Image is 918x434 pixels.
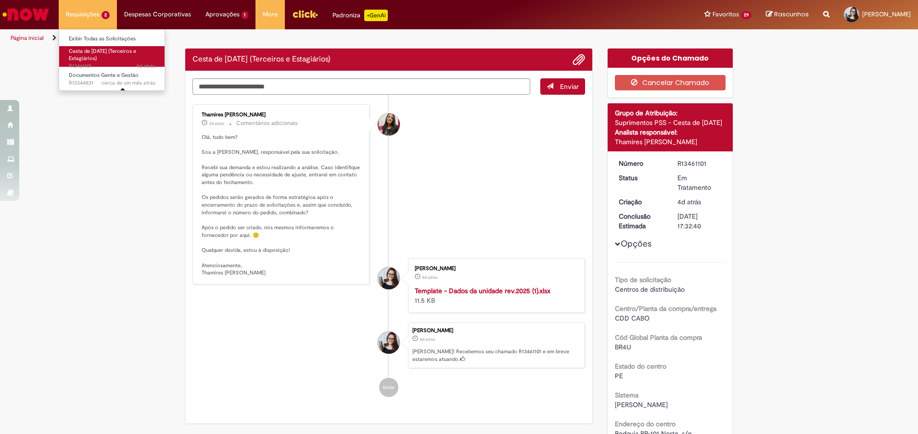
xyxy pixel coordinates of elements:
[59,70,165,88] a: Aberto R13344831 : Documentos Gente e Gestão
[677,198,701,206] span: 4d atrás
[192,322,585,369] li: Perolla Krystall Gomes De Souza
[412,348,580,363] p: [PERSON_NAME]! Recebemos seu chamado R13461101 e em breve estaremos atuando.
[615,400,668,409] span: [PERSON_NAME]
[102,11,110,19] span: 2
[615,314,650,322] span: CDD CABO
[66,10,100,19] span: Requisições
[741,11,752,19] span: 29
[612,173,671,183] dt: Status
[209,121,224,126] time: 29/08/2025 16:57:56
[615,127,726,137] div: Analista responsável:
[412,328,580,334] div: [PERSON_NAME]
[124,10,191,19] span: Despesas Corporativas
[7,29,605,47] ul: Trilhas de página
[608,49,733,68] div: Opções do Chamado
[677,159,722,168] div: R13461101
[364,10,388,21] p: +GenAi
[192,55,331,64] h2: Cesta de Natal (Terceiros e Estagiários) Histórico de tíquete
[422,274,437,280] span: 4d atrás
[615,333,702,342] b: Cód Global Planta da compra
[102,79,155,87] span: cerca de um mês atrás
[59,46,165,67] a: Aberto R13461101 : Cesta de Natal (Terceiros e Estagiários)
[422,274,437,280] time: 29/08/2025 09:31:28
[612,211,671,231] dt: Conclusão Estimada
[415,266,575,272] div: [PERSON_NAME]
[242,11,249,19] span: 1
[263,10,278,19] span: More
[540,78,585,95] button: Enviar
[236,119,298,127] small: Comentários adicionais
[677,198,701,206] time: 29/08/2025 09:32:37
[59,29,165,91] ul: Requisições
[677,197,722,207] div: 29/08/2025 09:32:37
[11,34,44,42] a: Página inicial
[713,10,739,19] span: Favoritos
[612,197,671,207] dt: Criação
[774,10,809,19] span: Rascunhos
[378,267,400,289] div: Perolla Krystall Gomes De Souza
[59,34,165,44] a: Exibir Todas as Solicitações
[415,286,550,295] a: Template - Dados da unidade rev.2025 (1).xlsx
[292,7,318,21] img: click_logo_yellow_360x200.png
[615,343,631,351] span: BR4U
[1,5,51,24] img: ServiceNow
[136,62,155,70] time: 29/08/2025 09:32:38
[560,82,579,91] span: Enviar
[615,118,726,127] div: Suprimentos PSS - Cesta de [DATE]
[677,211,722,231] div: [DATE] 17:32:40
[420,336,435,342] span: 4d atrás
[615,304,716,313] b: Centro/Planta da compra/entrega
[202,112,362,118] div: Thamires [PERSON_NAME]
[378,332,400,354] div: Perolla Krystall Gomes De Souza
[615,420,676,428] b: Endereço do centro
[378,113,400,136] div: Thamires Alexandra Faria Dos Santos
[69,79,155,87] span: R13344831
[615,275,671,284] b: Tipo de solicitação
[202,134,362,277] p: Olá, tudo bem? Sou a [PERSON_NAME], responsável pela sua solicitação. Recebi sua demanda e estou ...
[192,78,530,95] textarea: Digite sua mensagem aqui...
[615,108,726,118] div: Grupo de Atribuição:
[420,336,435,342] time: 29/08/2025 09:32:37
[136,62,155,70] span: 4d atrás
[101,90,145,101] div: [DATE] 10:38:03
[677,173,722,192] div: Em Tratamento
[615,391,638,399] b: Sistema
[615,362,666,371] b: Estado do centro
[615,285,685,294] span: Centros de distribuição
[612,159,671,168] dt: Número
[615,137,726,147] div: Thamires [PERSON_NAME]
[573,53,585,66] button: Adicionar anexos
[415,286,575,305] div: 11.5 KB
[69,62,155,70] span: R13461101
[69,72,139,79] span: Documentos Gente e Gestão
[205,10,240,19] span: Aprovações
[615,372,623,380] span: PE
[332,10,388,21] div: Padroniza
[862,10,911,18] span: [PERSON_NAME]
[615,75,726,90] button: Cancelar Chamado
[192,95,585,407] ul: Histórico de tíquete
[766,10,809,19] a: Rascunhos
[209,121,224,126] span: 3d atrás
[69,48,136,62] span: Cesta de [DATE] (Terceiros e Estagiários)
